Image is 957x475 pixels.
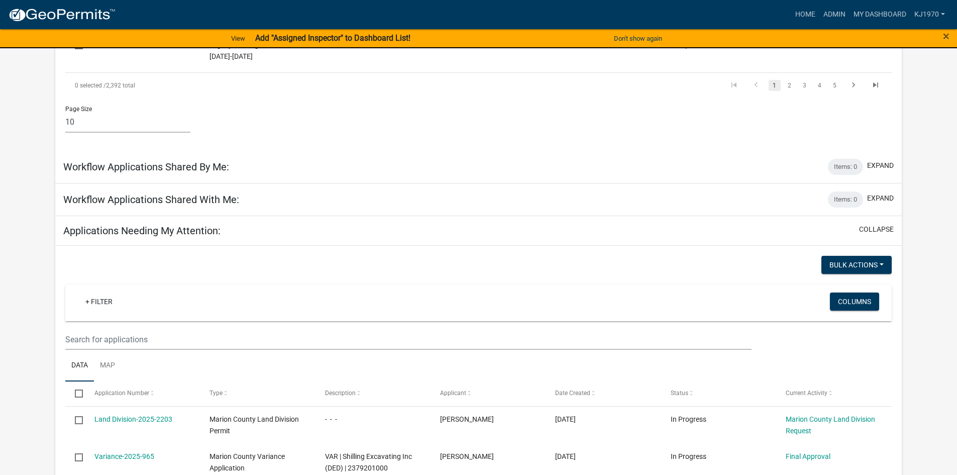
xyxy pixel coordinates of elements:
a: 2 [784,80,796,91]
button: Don't show again [610,30,666,47]
span: Date Created [555,390,590,397]
span: Current Activity [786,390,827,397]
span: Marion County Variance Application [209,452,285,472]
button: Close [943,30,949,42]
a: Data [65,350,94,382]
a: My Dashboard [849,5,910,24]
div: Items: 0 [828,159,863,175]
span: 08/15/2025 [555,415,576,423]
li: page 2 [782,77,797,94]
a: Variance-2025-965 [94,452,154,460]
li: page 4 [812,77,827,94]
a: go to last page [866,80,885,91]
span: Application Number [94,390,149,397]
a: View [227,30,249,47]
span: - - - [325,415,337,423]
button: expand [867,193,894,204]
span: Description [325,390,356,397]
a: kj1970 [910,5,949,24]
a: 5 [829,80,841,91]
span: Applicant [440,390,466,397]
span: × [943,29,949,43]
a: Map [94,350,121,382]
datatable-header-cell: Type [200,382,315,406]
datatable-header-cell: Application Number [85,382,200,406]
span: Karie Ellwanger [440,415,494,423]
datatable-header-cell: Date Created [546,382,661,406]
datatable-header-cell: Description [315,382,430,406]
a: + Filter [77,293,121,311]
a: Admin [819,5,849,24]
li: page 5 [827,77,842,94]
a: go to previous page [747,80,766,91]
a: 3 [799,80,811,91]
datatable-header-cell: Status [661,382,776,406]
a: Land Division-2025-2203 [94,415,172,423]
a: 4 [814,80,826,91]
datatable-header-cell: Current Activity [776,382,891,406]
input: Search for applications [65,329,751,350]
span: In Progress [671,452,706,460]
li: page 1 [767,77,782,94]
span: Tony Shilling [440,452,494,460]
button: Columns [830,293,879,311]
a: go to first page [724,80,743,91]
button: expand [867,160,894,171]
a: 1 [769,80,781,91]
button: collapse [859,224,894,235]
li: page 3 [797,77,812,94]
datatable-header-cell: Applicant [431,382,546,406]
a: Home [791,5,819,24]
span: Status [671,390,688,397]
a: go to next page [844,80,863,91]
button: Bulk Actions [821,256,892,274]
div: 2,392 total [65,73,392,98]
a: Marion County Land Division Request [786,415,875,435]
span: Marion County Land Division Permit [209,415,299,435]
datatable-header-cell: Select [65,382,84,406]
div: Items: 0 [828,192,863,208]
a: Final Approval [786,452,830,460]
span: Legacy Building Permits 1993-2013 [209,41,284,60]
h5: Workflow Applications Shared By Me: [63,161,229,173]
strong: Add "Assigned Inspector" to Dashboard List! [255,33,410,43]
span: In Progress [671,415,706,423]
h5: Workflow Applications Shared With Me: [63,194,239,206]
span: VAR | Shilling Excavating Inc (DED) | 2379201000 [325,452,412,472]
h5: Applications Needing My Attention: [63,225,221,237]
span: 08/14/2025 [555,452,576,460]
span: 0 selected / [75,82,106,89]
span: Type [209,390,223,397]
